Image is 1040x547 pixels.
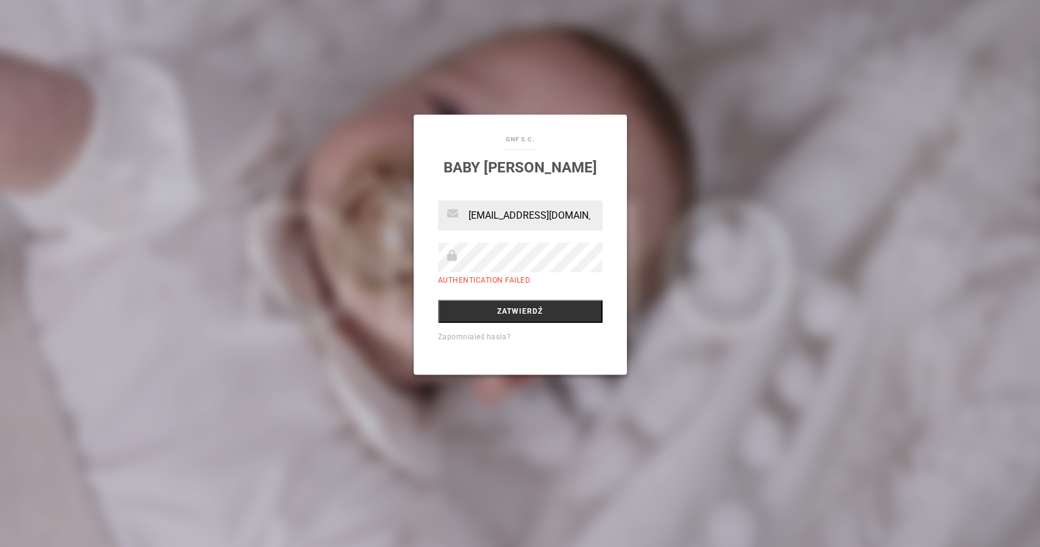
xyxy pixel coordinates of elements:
[444,159,597,176] a: Baby [PERSON_NAME]
[506,136,535,143] a: GNF s.c.
[438,276,532,284] label: Authentication failed.
[438,300,603,323] input: Zatwierdź
[438,200,603,230] input: Email
[438,333,511,341] a: Zapomniałeś hasła?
